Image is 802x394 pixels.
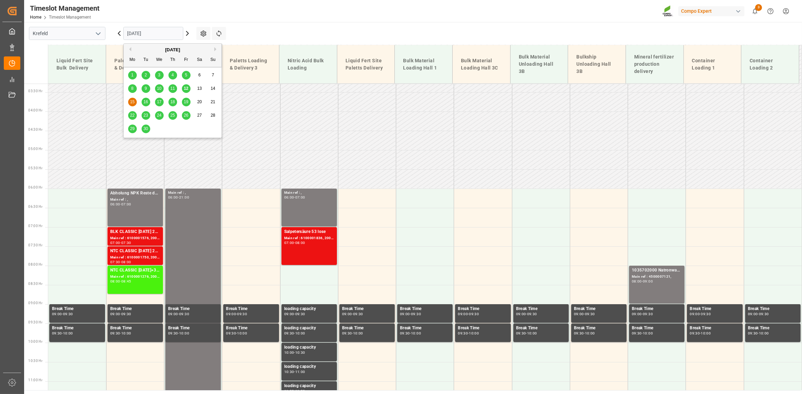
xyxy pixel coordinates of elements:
div: 07:00 [284,241,294,244]
div: 09:00 [748,312,758,316]
div: 10:00 [237,332,247,335]
div: Choose Tuesday, September 2nd, 2025 [142,71,150,79]
div: 09:30 [458,332,468,335]
div: Choose Friday, September 12th, 2025 [182,84,191,93]
div: Break Time [632,325,682,332]
span: 13 [197,86,202,91]
div: Su [209,56,217,64]
button: Help Center [763,3,778,19]
div: 09:30 [632,332,642,335]
div: loading capacity [284,325,334,332]
div: 10:00 [295,332,305,335]
div: 09:30 [690,332,700,335]
div: loading capacity [284,363,334,370]
span: 6 [198,73,201,77]
div: - [700,332,701,335]
span: 18 [170,99,175,104]
span: 04:00 Hr [28,108,42,112]
div: Choose Monday, September 15th, 2025 [128,98,137,106]
div: 09:00 [168,312,178,316]
div: - [236,312,237,316]
div: Break Time [400,306,450,312]
div: Paletts Loading & Delivery 3 [227,54,274,74]
div: Main ref : 6100001836, 2000001475 [284,235,334,241]
div: 09:30 [63,312,73,316]
div: - [642,332,643,335]
div: - [468,312,469,316]
div: 09:00 [110,312,120,316]
div: 09:00 [342,312,352,316]
span: 24 [157,113,161,118]
div: Choose Friday, September 5th, 2025 [182,71,191,79]
div: 07:00 [295,196,305,199]
div: - [352,332,353,335]
span: 10 [157,86,161,91]
div: 06:00 [284,196,294,199]
div: Break Time [342,325,392,332]
div: - [294,370,295,373]
span: 09:00 Hr [28,301,42,305]
div: Break Time [168,306,218,312]
div: Main ref : 6100001276, 2000000929 [110,274,160,280]
div: 11:00 [284,390,294,393]
span: 12 [184,86,188,91]
div: 09:00 [284,312,294,316]
div: 10:00 [284,351,294,354]
div: 10:00 [179,332,189,335]
span: 3 [158,73,161,77]
div: - [294,332,295,335]
div: Choose Friday, September 19th, 2025 [182,98,191,106]
div: - [352,312,353,316]
div: 06:00 [168,196,178,199]
div: Break Time [574,325,624,332]
button: open menu [93,28,103,39]
span: 22 [130,113,134,118]
span: 10:00 Hr [28,340,42,343]
div: Break Time [690,306,740,312]
div: Break Time [632,306,682,312]
div: 10:30 [284,370,294,373]
div: 09:00 [574,312,584,316]
div: 11:00 [295,370,305,373]
span: 11:00 Hr [28,378,42,382]
div: - [410,312,411,316]
div: - [120,312,121,316]
div: 09:30 [284,332,294,335]
div: Choose Monday, September 29th, 2025 [128,125,137,133]
div: Choose Wednesday, September 10th, 2025 [155,84,164,93]
div: 09:30 [585,312,595,316]
div: 07:00 [110,241,120,244]
span: 30 [143,126,148,131]
div: - [526,312,527,316]
div: 08:00 [295,241,305,244]
div: 08:00 [121,260,131,264]
div: 10:00 [527,332,537,335]
div: Choose Monday, September 22nd, 2025 [128,111,137,120]
span: 14 [210,86,215,91]
span: 19 [184,99,188,104]
span: 11 [170,86,175,91]
span: 10:30 Hr [28,359,42,363]
div: 10:00 [353,332,363,335]
span: 07:00 Hr [28,224,42,228]
div: loading capacity [284,383,334,390]
div: 09:30 [411,312,421,316]
div: 10:30 [295,351,305,354]
div: Choose Saturday, September 13th, 2025 [195,84,204,93]
button: show 3 new notifications [747,3,763,19]
div: Sa [195,56,204,64]
div: Fr [182,56,191,64]
span: 2 [145,73,147,77]
span: 7 [212,73,214,77]
div: Break Time [168,325,218,332]
div: Liquid Fert Site Paletts Delivery [343,54,389,74]
div: - [294,312,295,316]
span: 08:30 Hr [28,282,42,286]
div: - [236,332,237,335]
span: 23 [143,113,148,118]
span: 17 [157,99,161,104]
div: 09:00 [52,312,62,316]
span: 05:30 Hr [28,166,42,170]
div: 09:00 [643,280,653,283]
div: Bulk Material Unloading Hall 3B [516,51,563,78]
